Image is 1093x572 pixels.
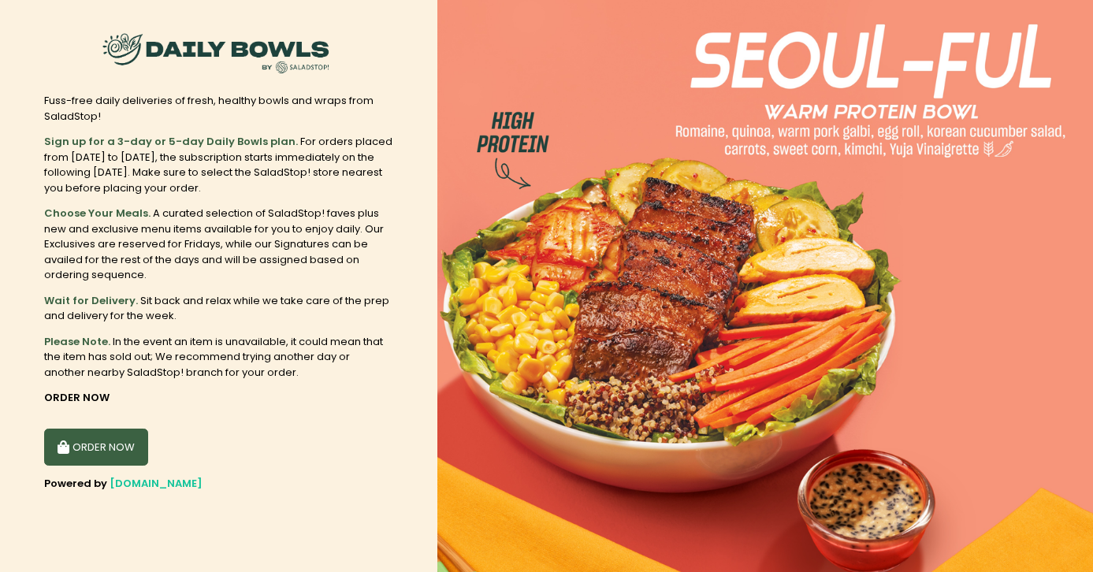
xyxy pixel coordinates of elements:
div: Sit back and relax while we take care of the prep and delivery for the week. [44,293,393,324]
div: A curated selection of SaladStop! faves plus new and exclusive menu items available for you to en... [44,206,393,283]
b: Choose Your Meals. [44,206,151,221]
div: Powered by [44,476,393,492]
div: ORDER NOW [44,390,393,406]
a: [DOMAIN_NAME] [110,476,203,491]
div: Fuss-free daily deliveries of fresh, healthy bowls and wraps from SaladStop! [44,93,393,124]
b: Please Note. [44,334,110,349]
b: Wait for Delivery. [44,293,138,308]
button: ORDER NOW [44,429,148,466]
b: Sign up for a 3-day or 5-day Daily Bowls plan. [44,134,298,149]
div: In the event an item is unavailable, it could mean that the item has sold out; We recommend tryin... [44,334,393,381]
div: For orders placed from [DATE] to [DATE], the subscription starts immediately on the following [DA... [44,134,393,195]
img: SaladStop! [98,24,334,83]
